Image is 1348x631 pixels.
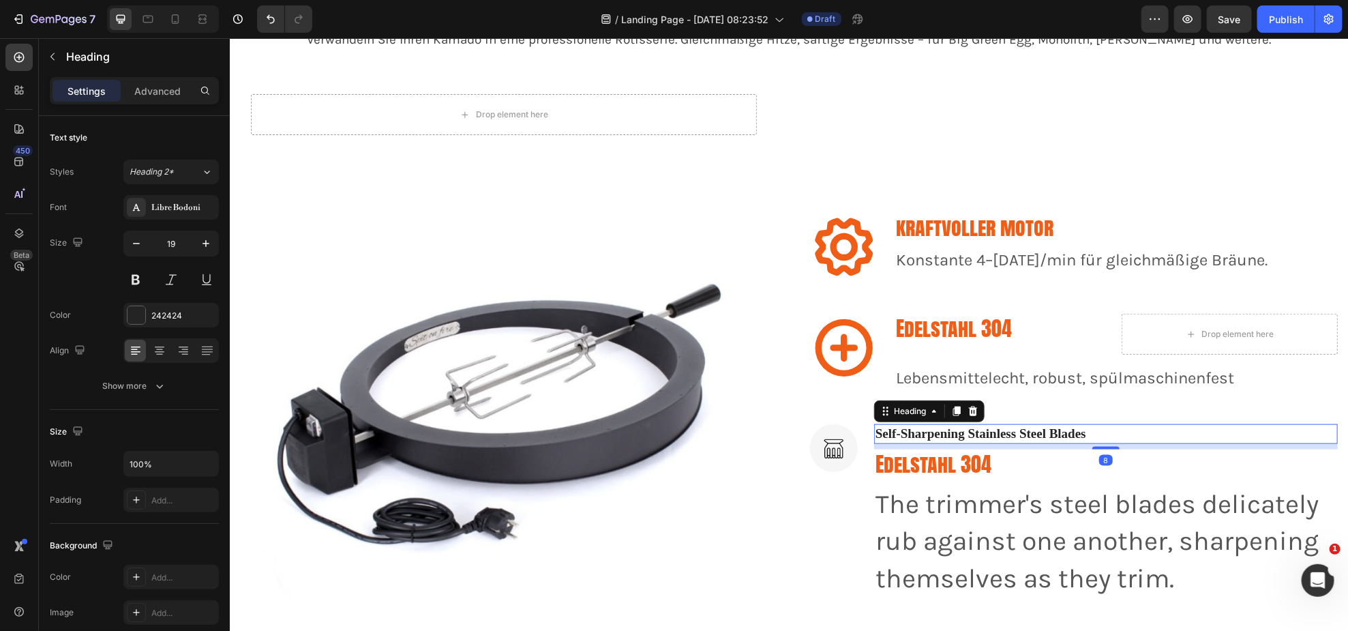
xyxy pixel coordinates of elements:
[661,367,699,379] div: Heading
[151,572,215,584] div: Add...
[666,277,880,304] p: Edelstahl 304
[1257,5,1315,33] button: Publish
[665,175,1039,204] h3: Rich Text Editor. Editing area: main
[133,79,144,90] img: tab_keywords_by_traffic_grey.svg
[50,537,116,555] div: Background
[246,71,318,82] div: Drop element here
[616,12,619,27] span: /
[1218,14,1241,25] span: Save
[644,446,1108,561] div: Rich Text Editor. Editing area: main
[151,495,215,507] div: Add...
[13,145,33,156] div: 450
[50,374,219,398] button: Show more
[89,11,95,27] p: 7
[230,38,1348,631] iframe: Design area
[130,166,174,178] span: Heading 2*
[815,13,836,25] span: Draft
[148,80,235,89] div: Keywords nach Traffic
[257,5,312,33] div: Undo/Redo
[1269,12,1303,27] div: Publish
[124,452,218,476] input: Auto
[151,202,215,214] div: Libre Bodoni
[68,84,106,98] p: Settings
[35,35,150,46] div: Domain: [DOMAIN_NAME]
[50,494,81,506] div: Padding
[666,176,1038,203] p: kraftvoller motor
[869,417,883,428] div: 8
[666,329,1107,352] p: Lebensmittelecht, robust, spülmaschinenfest
[10,250,33,261] div: Beta
[50,166,74,178] div: Styles
[665,327,1108,353] div: Rich Text Editor. Editing area: main
[50,571,71,583] div: Color
[665,276,881,305] h3: Rich Text Editor. Editing area: main
[50,606,74,619] div: Image
[644,411,1108,441] h3: Edelstahl 304
[151,607,215,619] div: Add...
[22,22,33,33] img: logo_orange.svg
[646,387,1107,405] p: Self-Sharpening Stainless Steel Blades
[22,35,33,46] img: website_grey.svg
[103,379,166,393] div: Show more
[666,211,1038,234] p: Konstante 4–[DATE]/min für gleichmäßige Bräune.
[55,79,66,90] img: tab_domain_overview_orange.svg
[70,80,100,89] div: Domain
[972,291,1045,302] div: Drop element here
[134,84,181,98] p: Advanced
[38,22,67,33] div: v 4.0.25
[151,310,215,322] div: 242424
[646,447,1107,559] p: The trimmer's steel blades delicately rub against one another, sharpening themselves as they trim.
[1302,564,1334,597] iframe: Intercom live chat
[622,12,769,27] span: Landing Page - [DATE] 08:23:52
[1207,5,1252,33] button: Save
[50,132,87,144] div: Text style
[5,5,102,33] button: 7
[50,342,88,360] div: Align
[123,160,219,184] button: Heading 2*
[50,458,72,470] div: Width
[1330,544,1340,555] span: 1
[50,201,67,214] div: Font
[50,309,71,321] div: Color
[50,234,86,252] div: Size
[50,423,86,441] div: Size
[66,48,213,65] p: Heading
[665,209,1039,235] div: Rich Text Editor. Editing area: main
